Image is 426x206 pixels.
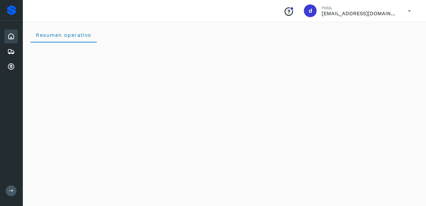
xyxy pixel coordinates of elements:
[322,5,398,10] p: Hola,
[36,32,92,38] span: Resumen operativo
[4,60,18,74] div: Cuentas por cobrar
[4,45,18,59] div: Embarques
[4,29,18,43] div: Inicio
[322,10,398,16] p: dcordero@grupoterramex.com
